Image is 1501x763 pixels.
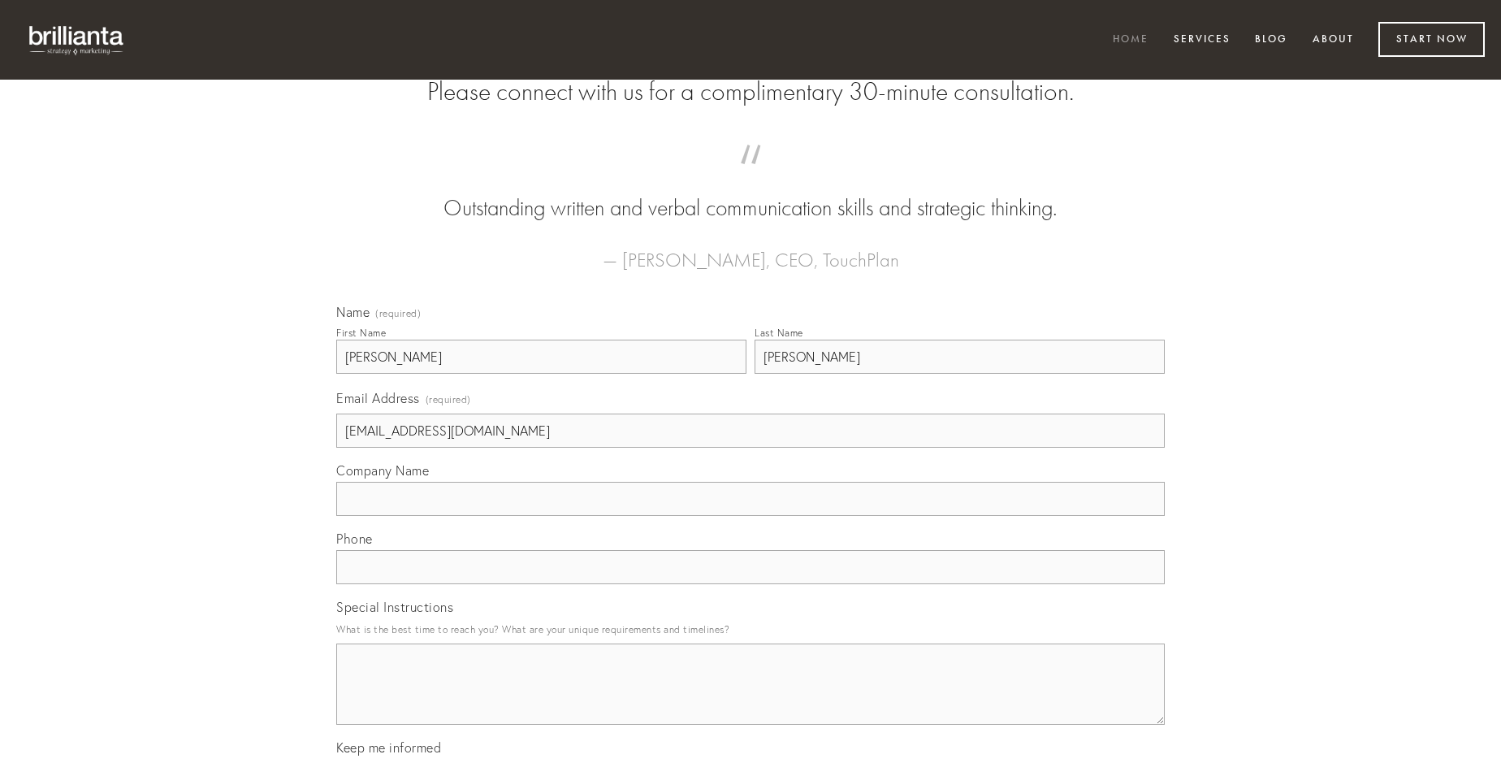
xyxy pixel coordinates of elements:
[1244,27,1298,54] a: Blog
[336,304,370,320] span: Name
[336,76,1165,107] h2: Please connect with us for a complimentary 30-minute consultation.
[375,309,421,319] span: (required)
[336,462,429,479] span: Company Name
[1163,27,1241,54] a: Services
[336,531,373,547] span: Phone
[1378,22,1485,57] a: Start Now
[336,618,1165,640] p: What is the best time to reach you? What are your unique requirements and timelines?
[336,739,441,756] span: Keep me informed
[755,327,803,339] div: Last Name
[1102,27,1159,54] a: Home
[362,161,1139,224] blockquote: Outstanding written and verbal communication skills and strategic thinking.
[426,388,471,410] span: (required)
[362,224,1139,276] figcaption: — [PERSON_NAME], CEO, TouchPlan
[362,161,1139,193] span: “
[1302,27,1365,54] a: About
[336,390,420,406] span: Email Address
[336,599,453,615] span: Special Instructions
[16,16,138,63] img: brillianta - research, strategy, marketing
[336,327,386,339] div: First Name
